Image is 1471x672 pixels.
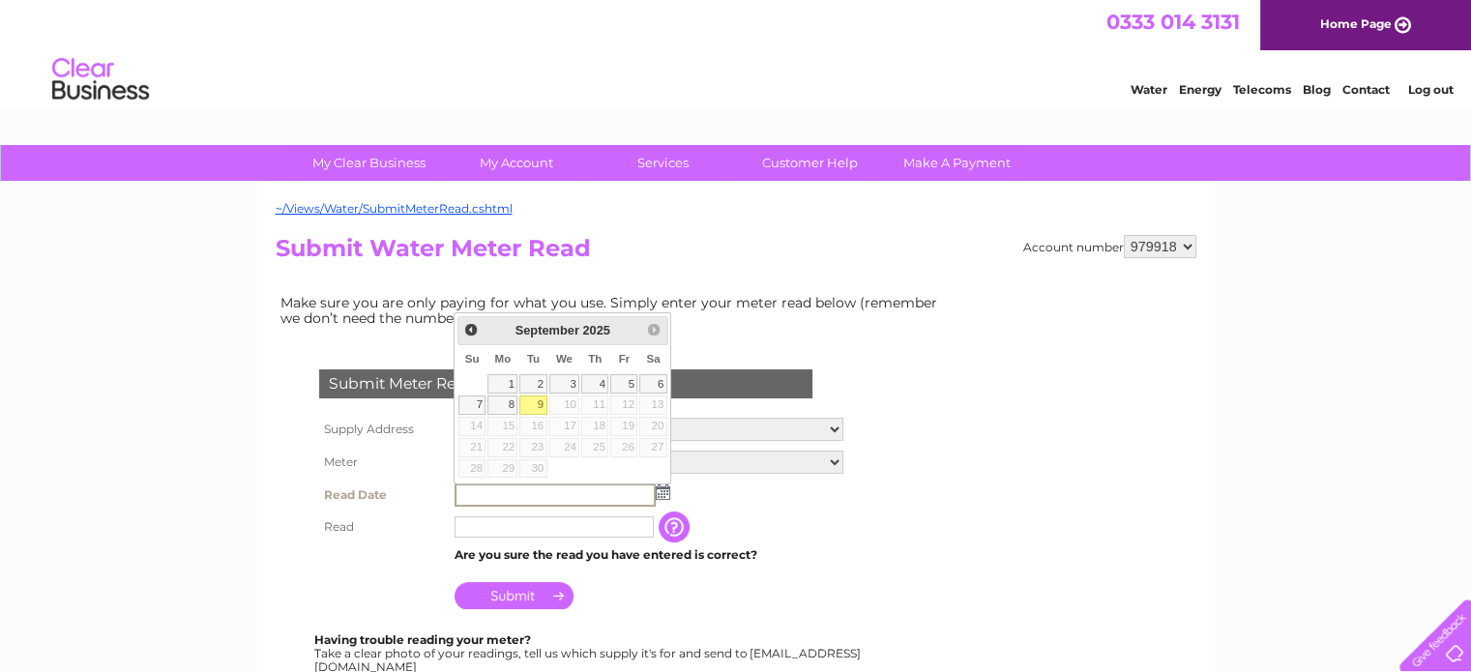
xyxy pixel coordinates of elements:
a: Make A Payment [877,145,1037,181]
div: Submit Meter Read [319,369,812,398]
a: Prev [460,319,483,341]
th: Read [314,511,450,542]
a: 3 [549,374,580,394]
a: 0333 014 3131 [1106,10,1240,34]
a: 2 [519,374,546,394]
input: Submit [455,582,574,609]
a: 8 [487,395,517,415]
span: Thursday [588,353,602,365]
th: Supply Address [314,413,450,446]
a: Customer Help [730,145,890,181]
div: Clear Business is a trading name of Verastar Limited (registered in [GEOGRAPHIC_DATA] No. 3667643... [279,11,1193,94]
a: Contact [1342,82,1390,97]
a: My Account [436,145,596,181]
th: Read Date [314,479,450,511]
a: My Clear Business [289,145,449,181]
a: Blog [1303,82,1331,97]
span: 2025 [582,323,609,337]
span: Prev [463,322,479,337]
span: Monday [495,353,512,365]
a: Telecoms [1233,82,1291,97]
a: ~/Views/Water/SubmitMeterRead.cshtml [276,201,513,216]
span: Wednesday [556,353,573,365]
a: 1 [487,374,517,394]
span: Saturday [646,353,660,365]
a: 5 [610,374,637,394]
th: Meter [314,446,450,479]
a: 4 [581,374,608,394]
span: September [515,323,579,337]
td: Are you sure the read you have entered is correct? [450,542,848,568]
span: Sunday [465,353,480,365]
span: Tuesday [527,353,540,365]
div: Account number [1023,235,1196,258]
a: 6 [639,374,666,394]
input: Information [659,511,693,542]
b: Having trouble reading your meter? [314,632,531,647]
span: Friday [619,353,631,365]
td: Make sure you are only paying for what you use. Simply enter your meter read below (remember we d... [276,290,953,331]
a: 9 [519,395,546,415]
a: Water [1131,82,1167,97]
img: logo.png [51,50,150,109]
h2: Submit Water Meter Read [276,235,1196,272]
a: Energy [1179,82,1221,97]
a: Services [583,145,743,181]
img: ... [656,484,670,500]
a: Log out [1407,82,1453,97]
a: 7 [458,395,485,415]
